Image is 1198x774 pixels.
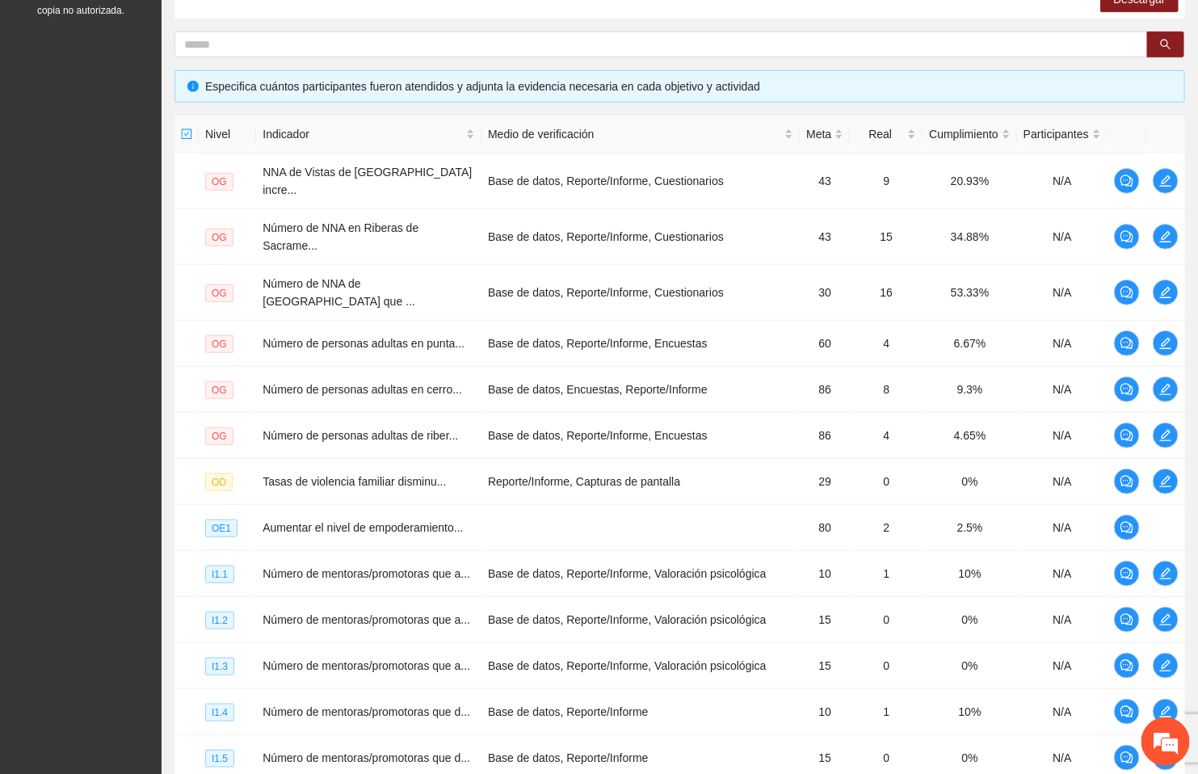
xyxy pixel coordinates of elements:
button: edit [1153,224,1179,250]
td: 1 [850,689,923,735]
button: edit [1153,699,1179,725]
div: Minimizar ventana de chat en vivo [265,8,304,47]
td: N/A [1017,367,1108,413]
td: 0% [923,643,1017,689]
span: OG [205,229,233,246]
div: Especifica cuántos participantes fueron atendidos y adjunta la evidencia necesaria en cada objeti... [205,78,1172,95]
span: Número de mentoras/promotoras que a... [263,567,470,580]
td: 0 [850,643,923,689]
td: 4.65% [923,413,1017,459]
td: N/A [1017,551,1108,597]
button: edit [1153,469,1179,494]
button: comment [1114,561,1140,587]
td: 4 [850,321,923,367]
td: 8 [850,367,923,413]
th: Cumplimiento [923,116,1017,154]
th: Meta [800,116,850,154]
span: check-square [181,128,192,140]
td: 10 [800,551,850,597]
span: Número de personas adultas en punta... [263,337,464,350]
td: Base de datos, Reporte/Informe, Cuestionarios [481,209,800,265]
button: edit [1153,330,1179,356]
td: N/A [1017,321,1108,367]
td: 60 [800,321,850,367]
button: search [1147,32,1184,57]
td: Base de datos, Reporte/Informe, Encuestas [481,413,800,459]
td: 16 [850,265,923,321]
span: I1.5 [205,750,234,768]
td: 10% [923,551,1017,597]
span: NNA de Vistas de [GEOGRAPHIC_DATA] incre... [263,166,472,196]
span: Real [856,125,904,143]
button: comment [1114,607,1140,633]
span: Número de mentoras/promotoras que d... [263,751,470,764]
th: Indicador [256,116,481,154]
button: comment [1114,280,1140,305]
td: 43 [800,154,850,209]
td: 29 [800,459,850,505]
button: comment [1114,376,1140,402]
td: 2 [850,505,923,551]
td: 4 [850,413,923,459]
span: Tasas de violencia familiar disminu... [263,475,446,488]
td: 43 [800,209,850,265]
span: Aumentar el nivel de empoderamiento... [263,521,463,534]
td: N/A [1017,265,1108,321]
span: edit [1154,567,1178,580]
span: Participantes [1024,125,1089,143]
td: 15 [800,597,850,643]
span: edit [1154,175,1178,187]
th: Participantes [1017,116,1108,154]
span: I1.2 [205,612,234,629]
td: N/A [1017,209,1108,265]
td: 10 [800,689,850,735]
td: N/A [1017,689,1108,735]
button: comment [1114,469,1140,494]
td: 30 [800,265,850,321]
span: Cumplimiento [929,125,998,143]
span: edit [1154,337,1178,350]
button: comment [1114,653,1140,679]
span: Número de NNA en Riberas de Sacrame... [263,221,418,252]
td: 15 [800,643,850,689]
td: 86 [800,367,850,413]
td: 86 [800,413,850,459]
span: edit [1154,230,1178,243]
span: I1.1 [205,566,234,583]
span: Número de personas adultas de riber... [263,429,458,442]
td: Base de datos, Encuestas, Reporte/Informe [481,367,800,413]
span: Número de NNA de [GEOGRAPHIC_DATA] que ... [263,277,415,308]
td: 80 [800,505,850,551]
th: Nivel [199,116,256,154]
td: 1 [850,551,923,597]
button: edit [1153,653,1179,679]
td: N/A [1017,413,1108,459]
td: N/A [1017,459,1108,505]
button: comment [1114,224,1140,250]
span: Número de personas adultas en cerro... [263,383,462,396]
button: edit [1153,168,1179,194]
span: info-circle [187,81,199,92]
span: edit [1154,429,1178,442]
span: edit [1154,383,1178,396]
span: I1.4 [205,704,234,721]
span: Medio de verificación [488,125,781,143]
td: Base de datos, Reporte/Informe, Encuestas [481,321,800,367]
td: 6.67% [923,321,1017,367]
button: edit [1153,607,1179,633]
td: 10% [923,689,1017,735]
td: N/A [1017,643,1108,689]
span: Número de mentoras/promotoras que a... [263,659,470,672]
span: Indicador [263,125,463,143]
td: Base de datos, Reporte/Informe, Cuestionarios [481,265,800,321]
span: Número de mentoras/promotoras que d... [263,705,470,718]
td: Base de datos, Reporte/Informe, Valoración psicológica [481,597,800,643]
td: 0% [923,459,1017,505]
span: OD [205,473,233,491]
button: edit [1153,376,1179,402]
span: edit [1154,613,1178,626]
button: comment [1114,745,1140,771]
div: Chatee con nosotros ahora [84,82,271,103]
span: OG [205,284,233,302]
td: Base de datos, Reporte/Informe [481,689,800,735]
